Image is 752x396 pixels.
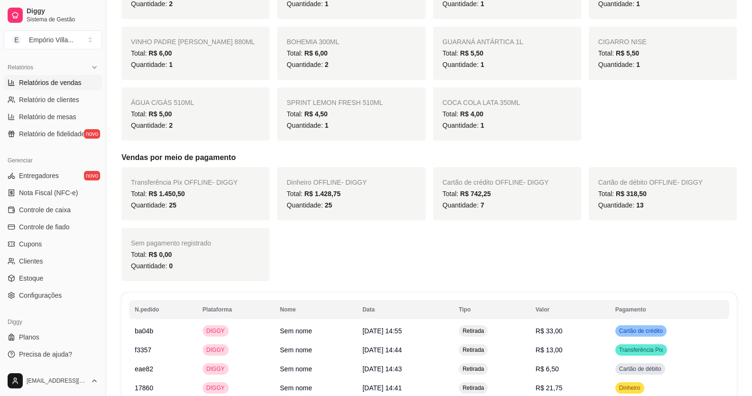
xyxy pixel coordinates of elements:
[19,349,72,359] span: Precisa de ajuda?
[362,327,402,335] span: [DATE] 14:55
[131,99,194,106] span: ÁGUA C/GÁS 510ML
[4,153,102,168] div: Gerenciar
[131,239,211,247] span: Sem pagamento registrado
[19,171,59,180] span: Entregadores
[4,168,102,183] a: Entregadoresnovo
[197,300,274,319] th: Plataforma
[131,38,255,46] span: VINHO PADRE [PERSON_NAME] 880ML
[536,346,563,354] span: R$ 13,00
[29,35,74,45] div: Empório Villa ...
[617,384,642,392] span: Dinheiro
[325,201,332,209] span: 25
[131,122,173,129] span: Quantidade:
[131,179,238,186] span: Transferência Pix OFFLINE - DIGGY
[4,75,102,90] a: Relatórios de vendas
[362,365,402,373] span: [DATE] 14:43
[461,384,486,392] span: Retirada
[287,179,367,186] span: Dinheiro OFFLINE - DIGGY
[481,201,484,209] span: 7
[443,99,520,106] span: COCA COLA LATA 350ML
[598,49,639,57] span: Total:
[443,179,549,186] span: Cartão de crédito OFFLINE - DIGGY
[135,346,151,354] span: f3357
[27,377,87,385] span: [EMAIL_ADDRESS][DOMAIN_NAME]
[481,61,484,68] span: 1
[131,262,173,270] span: Quantidade:
[19,222,70,232] span: Controle de fiado
[443,190,491,198] span: Total:
[149,190,185,198] span: R$ 1.450,50
[129,300,197,319] th: N.pedido
[131,201,176,209] span: Quantidade:
[169,201,176,209] span: 25
[4,109,102,124] a: Relatório de mesas
[169,122,173,129] span: 2
[481,122,484,129] span: 1
[305,110,328,118] span: R$ 4,50
[287,99,383,106] span: SPRINT LEMON FRESH 510ML
[274,300,357,319] th: Nome
[4,271,102,286] a: Estoque
[443,110,483,118] span: Total:
[4,4,102,27] a: DiggySistema de Gestão
[287,122,328,129] span: Quantidade:
[287,190,341,198] span: Total:
[598,201,644,209] span: Quantidade:
[274,340,357,359] td: Sem nome
[616,49,639,57] span: R$ 5,50
[135,365,153,373] span: eae82
[131,61,173,68] span: Quantidade:
[287,38,339,46] span: BOHEMIA 300ML
[443,49,483,57] span: Total:
[131,251,172,258] span: Total:
[4,126,102,141] a: Relatório de fidelidadenovo
[461,346,486,354] span: Retirada
[636,61,640,68] span: 1
[4,254,102,269] a: Clientes
[27,16,98,23] span: Sistema de Gestão
[617,365,663,373] span: Cartão de débito
[135,384,153,392] span: 17860
[461,327,486,335] span: Retirada
[4,30,102,49] button: Select a team
[149,251,172,258] span: R$ 0,00
[443,38,523,46] span: GUARANÁ ANTÁRTICA 1L
[19,332,39,342] span: Planos
[460,110,483,118] span: R$ 4,00
[19,291,62,300] span: Configurações
[325,122,328,129] span: 1
[19,95,79,104] span: Relatório de clientes
[598,179,703,186] span: Cartão de débito OFFLINE - DIGGY
[287,110,327,118] span: Total:
[453,300,530,319] th: Tipo
[616,190,647,198] span: R$ 318,50
[4,314,102,330] div: Diggy
[19,273,43,283] span: Estoque
[443,122,484,129] span: Quantidade:
[4,202,102,217] a: Controle de caixa
[610,300,729,319] th: Pagamento
[131,190,185,198] span: Total:
[19,129,85,139] span: Relatório de fidelidade
[204,384,227,392] span: DIGGY
[19,112,76,122] span: Relatório de mesas
[4,288,102,303] a: Configurações
[287,201,332,209] span: Quantidade:
[536,384,563,392] span: R$ 21,75
[169,262,173,270] span: 0
[204,327,227,335] span: DIGGY
[362,384,402,392] span: [DATE] 14:41
[443,61,484,68] span: Quantidade:
[617,327,665,335] span: Cartão de crédito
[357,300,453,319] th: Data
[287,61,328,68] span: Quantidade:
[636,201,644,209] span: 13
[598,38,647,46] span: CIGARRO NISE
[362,346,402,354] span: [DATE] 14:44
[4,330,102,345] a: Planos
[461,365,486,373] span: Retirada
[131,110,172,118] span: Total:
[4,185,102,200] a: Nota Fiscal (NFC-e)
[135,327,153,335] span: ba04b
[149,110,172,118] span: R$ 5,00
